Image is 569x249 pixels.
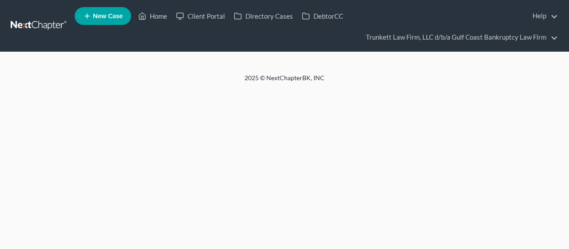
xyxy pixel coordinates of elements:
a: Trunkett Law Firm, LLC d/b/a Gulf Coast Bankruptcy Law Firm [361,29,558,45]
div: 2025 © NextChapterBK, INC [31,73,538,90]
a: DebtorCC [297,8,348,24]
a: Home [134,8,172,24]
a: Directory Cases [229,8,297,24]
new-legal-case-button: New Case [75,7,131,25]
a: Client Portal [172,8,229,24]
a: Help [528,8,558,24]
